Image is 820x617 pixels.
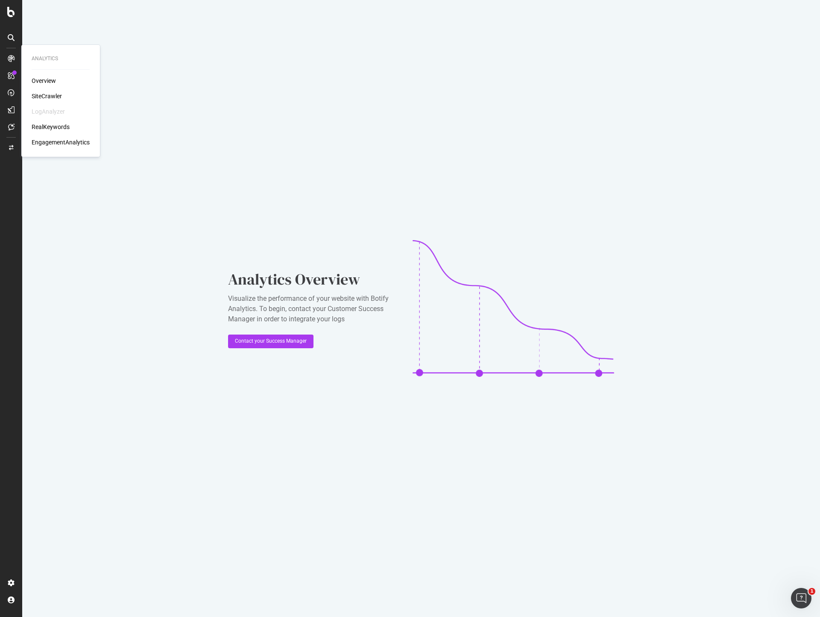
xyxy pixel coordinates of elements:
[808,588,815,595] span: 1
[32,138,90,147] a: EngagementAnalytics
[791,588,811,608] iframe: Intercom live chat
[32,123,70,131] a: RealKeywords
[228,335,313,348] button: Contact your Success Manager
[235,338,307,345] div: Contact your Success Manager
[32,55,90,62] div: Analytics
[32,92,62,100] a: SiteCrawler
[413,240,614,377] img: CaL_T18e.png
[32,107,65,116] div: LogAnalyzer
[228,269,399,290] div: Analytics Overview
[32,76,56,85] a: Overview
[228,294,399,324] div: Visualize the performance of your website with Botify Analytics. To begin, contact your Customer ...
